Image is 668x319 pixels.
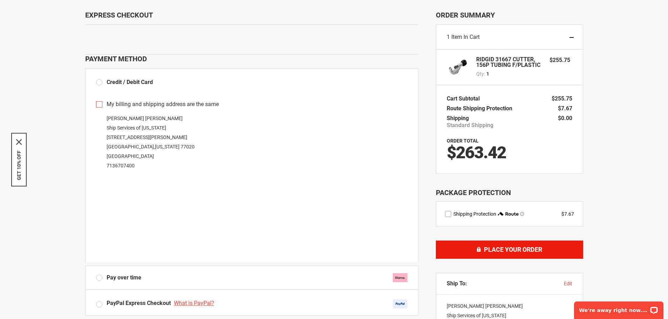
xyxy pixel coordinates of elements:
span: Credit / Debit Card [107,79,153,85]
span: $0.00 [558,115,572,122]
span: $7.67 [558,105,572,112]
span: What is PayPal? [174,300,214,306]
div: $7.67 [561,210,574,217]
button: GET 10% OFF [16,150,22,180]
strong: RIDGID 31667 CUTTER, 156P TUBING F/PLASTIC [476,57,543,68]
span: Qty [476,71,484,77]
iframe: LiveChat chat widget [569,297,668,319]
th: Cart Subtotal [447,94,483,104]
span: 1 [447,34,450,40]
iframe: Secure payment input frame [95,173,409,262]
span: Shipping Protection [453,211,496,217]
span: edit [564,281,572,286]
img: klarna.svg [393,273,407,282]
span: Learn more [520,212,524,216]
div: [PERSON_NAME] [PERSON_NAME] Ship Services of [US_STATE] [STREET_ADDRESS][PERSON_NAME] [GEOGRAPHIC... [96,114,407,171]
a: 7136707400 [107,163,135,168]
span: Place Your Order [484,246,542,253]
span: Shipping [447,115,469,122]
strong: Order Total [447,138,479,144]
div: route shipping protection selector element [445,210,574,217]
span: $263.42 [447,143,506,162]
button: Place Your Order [436,241,583,259]
span: Ship To: [447,280,467,287]
button: Close [16,139,22,145]
span: My billing and shipping address are the same [107,100,219,109]
th: Route Shipping Protection [447,104,516,113]
div: Package Protection [436,188,583,198]
iframe: Secure express checkout frame [84,27,420,47]
span: Standard Shipping [447,122,493,129]
img: RIDGID 31667 CUTTER, 156P TUBING F/PLASTIC [447,57,468,78]
button: edit [564,280,572,287]
div: Payment Method [85,55,418,63]
span: $255.75 [552,95,572,102]
span: Item in Cart [451,34,480,40]
svg: close icon [16,139,22,145]
span: Order Summary [436,11,583,19]
a: What is PayPal? [174,300,216,306]
span: PayPal Express Checkout [107,300,171,306]
span: Pay over time [107,274,141,282]
span: Express Checkout [85,11,153,19]
span: $255.75 [549,57,570,63]
img: Acceptance Mark [393,299,407,308]
span: [US_STATE] [155,144,180,150]
span: 1 [486,70,489,77]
